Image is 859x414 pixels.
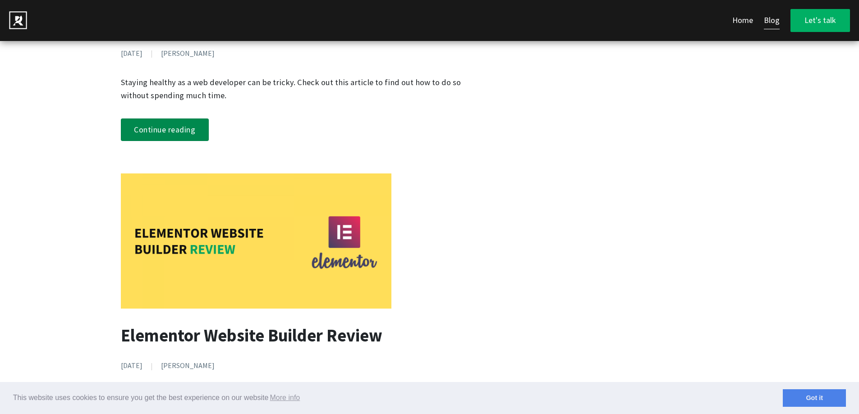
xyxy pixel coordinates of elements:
li: [PERSON_NAME] [142,360,215,372]
span: This website uses cookies to ensure you get the best experience on our website [13,391,783,405]
a: Let's talk [790,9,850,32]
a: Home [732,12,753,29]
a: Blog [764,12,780,29]
a: Elementor Website Builder Review [121,324,382,346]
a: dismiss cookie message [783,389,846,407]
li: [DATE] [112,48,142,59]
div: Staying healthy as a web developer can be tricky. Check out this article to find out how to do so... [121,76,473,102]
li: [DATE] [112,360,142,372]
img: PROGMATIQ - web design and web development company [9,11,27,29]
li: [PERSON_NAME] [142,48,215,59]
img: Elementor Website Builder Review [121,173,391,309]
a: Continue reading [121,118,209,141]
a: learn more about cookies [268,391,301,405]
